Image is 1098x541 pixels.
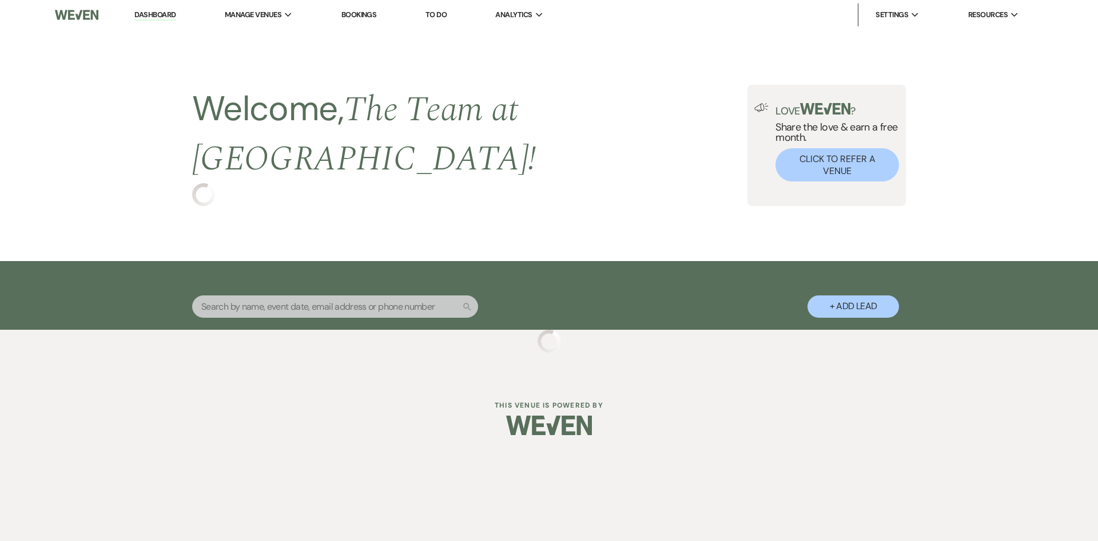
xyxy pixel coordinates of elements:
span: Settings [876,9,908,21]
button: Click to Refer a Venue [775,148,899,181]
p: Love ? [775,103,899,116]
h2: Welcome, [192,85,747,183]
a: To Do [425,10,447,19]
img: Weven Logo [506,405,592,445]
input: Search by name, event date, email address or phone number [192,295,478,318]
button: + Add Lead [807,295,899,318]
a: Dashboard [134,10,176,21]
img: loud-speaker-illustration.svg [754,103,769,112]
span: Analytics [495,9,532,21]
span: Manage Venues [225,9,281,21]
img: loading spinner [538,330,560,353]
span: Resources [968,9,1008,21]
div: Share the love & earn a free month. [769,103,899,181]
img: Weven Logo [55,3,98,27]
img: loading spinner [192,183,215,206]
a: Bookings [341,10,377,19]
span: The Team at [GEOGRAPHIC_DATA] ! [192,84,536,185]
img: weven-logo-green.svg [800,103,851,114]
